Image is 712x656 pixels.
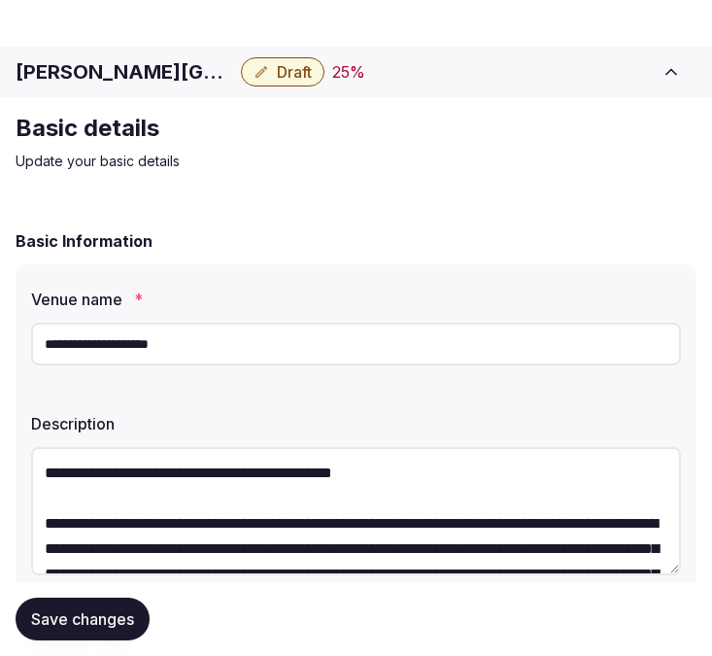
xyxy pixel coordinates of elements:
h2: Basic Information [16,229,153,253]
div: 25 % [332,60,365,84]
span: Draft [277,62,312,82]
label: Description [31,416,681,432]
h1: [PERSON_NAME][GEOGRAPHIC_DATA] [16,58,233,86]
button: 25% [332,60,365,84]
button: Save changes [16,598,150,640]
button: Toggle sidebar [646,51,696,93]
span: Save changes [31,609,134,629]
p: Update your basic details [16,152,668,171]
h2: Basic details [16,113,668,144]
button: Draft [241,57,324,86]
label: Venue name [31,292,681,307]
